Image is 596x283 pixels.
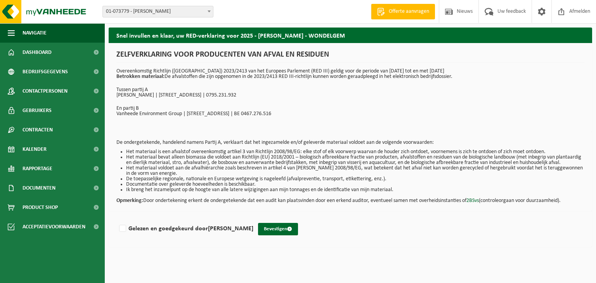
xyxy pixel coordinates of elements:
span: Gebruikers [23,101,52,120]
span: Contactpersonen [23,81,68,101]
span: 01-073779 - TIMMER TOMMY - MARIAKERKE [102,6,213,17]
span: Bedrijfsgegevens [23,62,68,81]
strong: Opmerking: [116,198,143,204]
span: Kalender [23,140,47,159]
a: 2BSvs [466,198,479,204]
p: De ondergetekende, handelend namens Partij A, verklaart dat het ingezamelde en/of geleverde mater... [116,140,584,145]
p: [PERSON_NAME] | [STREET_ADDRESS] | 0795.231.932 [116,93,584,98]
span: Dashboard [23,43,52,62]
h1: ZELFVERKLARING VOOR PRODUCENTEN VAN AFVAL EN RESIDUEN [116,51,584,63]
h2: Snel invullen en klaar, uw RED-verklaring voor 2025 - [PERSON_NAME] - WONDELGEM [109,28,592,43]
li: Documentatie over geleverde hoeveelheden is beschikbaar. [126,182,584,187]
li: Ik breng het inzamelpunt op de hoogte van alle latere wijzigingen aan mijn tonnages en de identif... [126,187,584,193]
p: Tussen partij A [116,87,584,93]
button: Bevestigen [258,223,298,235]
li: Het materiaal bevat alleen biomassa die voldoet aan Richtlijn (EU) 2018/2001 – biologisch afbreek... [126,155,584,166]
span: Navigatie [23,23,47,43]
span: Product Shop [23,198,58,217]
span: Documenten [23,178,55,198]
p: Door ondertekening erkent de ondergetekende dat een audit kan plaatsvinden door een erkend audito... [116,193,584,204]
span: Offerte aanvragen [387,8,431,16]
li: Het materiaal is een afvalstof overeenkomstig artikel 3 van Richtlijn 2008/98/EG: elke stof of el... [126,149,584,155]
p: Vanheede Environment Group | [STREET_ADDRESS] | BE 0467.276.516 [116,111,584,117]
li: De toepasselijke regionale, nationale en Europese wetgeving is nageleefd (afvalpreventie, transpo... [126,176,584,182]
strong: Betrokken materiaal: [116,74,165,79]
span: Acceptatievoorwaarden [23,217,85,236]
label: Gelezen en goedgekeurd door [118,223,253,235]
span: Rapportage [23,159,52,178]
p: Overeenkomstig Richtlijn ([GEOGRAPHIC_DATA]) 2023/2413 van het Europees Parlement (RED III) geldi... [116,69,584,79]
p: En partij B [116,106,584,111]
a: Offerte aanvragen [371,4,435,19]
li: Het materiaal voldoet aan de afvalhiërarchie zoals beschreven in artikel 4 van [PERSON_NAME] 2008... [126,166,584,176]
strong: [PERSON_NAME] [208,226,253,232]
span: Contracten [23,120,53,140]
span: 01-073779 - TIMMER TOMMY - MARIAKERKE [103,6,213,17]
